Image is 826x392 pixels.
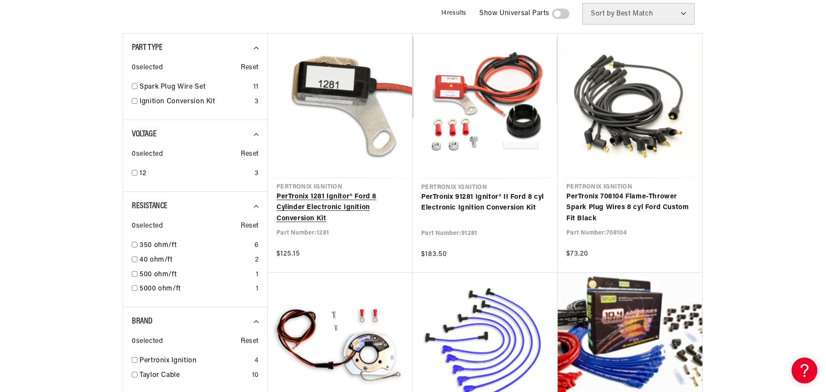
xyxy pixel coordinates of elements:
span: Voltage [132,130,156,139]
div: 6 [255,240,259,251]
div: 11 [253,82,259,93]
a: PerTronix 1281 Ignitor® Ford 8 Cylinder Electronic Ignition Conversion Kit [276,191,404,225]
span: 0 selected [132,221,163,232]
span: 0 selected [132,62,163,74]
a: Ignition Conversion Kit [140,96,251,108]
span: 0 selected [132,336,163,347]
a: Spark Plug Wire Set [140,82,250,93]
a: PerTronix 708104 Flame-Thrower Spark Plug Wires 8 cyl Ford Custom Fit Black [566,191,694,225]
a: 350 ohm/ft [140,240,251,251]
div: 2 [255,255,259,266]
div: 4 [255,355,259,367]
a: Pertronix Ignition [140,355,251,367]
span: 0 selected [132,149,163,160]
a: 12 [140,168,251,179]
span: Reset [241,221,259,232]
div: 1 [256,269,259,281]
div: 1 [256,284,259,295]
span: Resistance [132,202,168,210]
div: 3 [255,168,259,179]
span: Reset [241,62,259,74]
span: Brand [132,317,152,326]
a: PerTronix 91281 Ignitor® II Ford 8 cyl Electronic Ignition Conversion Kit [421,192,549,214]
span: Show Universal Parts [479,8,550,19]
div: 10 [252,370,259,381]
span: Sort by [591,10,615,17]
a: 500 ohm/ft [140,269,252,281]
span: Reset [241,149,259,160]
span: Reset [241,336,259,347]
select: Sort by [582,3,695,25]
a: 5000 ohm/ft [140,284,252,295]
span: 14 results [441,10,466,16]
a: 40 ohm/ft [140,255,252,266]
div: 3 [255,96,259,108]
span: Part Type [132,43,162,52]
a: Taylor Cable [140,370,248,381]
